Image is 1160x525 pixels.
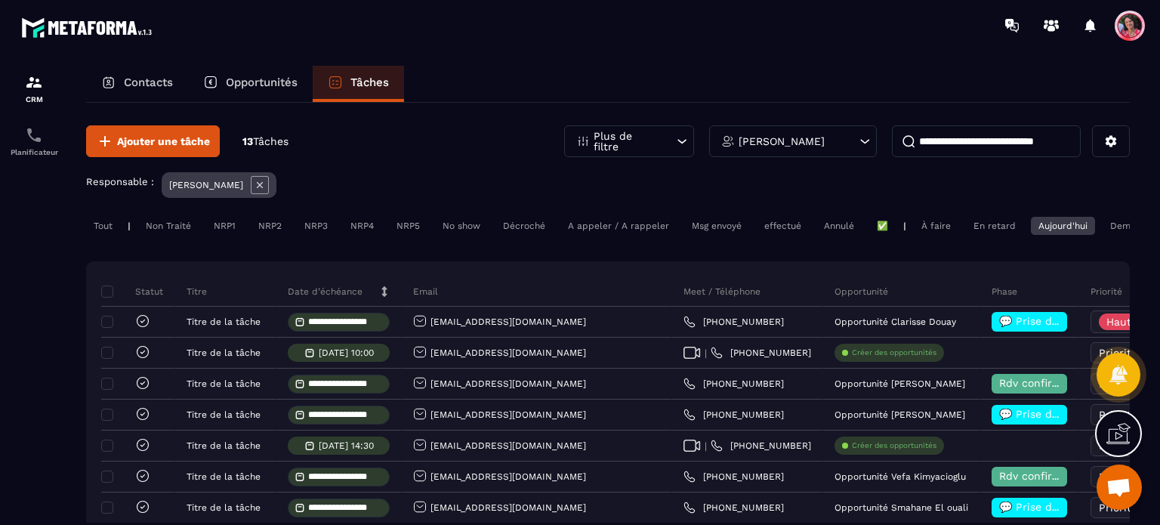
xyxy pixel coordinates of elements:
div: Aujourd'hui [1031,217,1095,235]
p: Créer des opportunités [852,347,936,358]
p: Email [413,286,438,298]
p: Statut [105,286,163,298]
span: Rdv confirmé ✅ [999,377,1084,389]
div: Msg envoyé [684,217,749,235]
a: formationformationCRM [4,62,64,115]
p: Titre de la tâche [187,471,261,482]
p: Titre de la tâche [187,409,261,420]
p: Haute [1106,317,1137,327]
div: Demain [1103,217,1151,235]
p: Titre de la tâche [187,317,261,327]
span: Tâches [253,135,288,147]
p: Plus de filtre [594,131,660,152]
p: Opportunité Vefa Kimyacioglu [835,471,966,482]
a: [PHONE_NUMBER] [683,471,784,483]
div: En retard [966,217,1023,235]
span: Priorité [1099,409,1137,421]
img: formation [25,73,43,91]
div: Décroché [495,217,553,235]
div: NRP5 [389,217,427,235]
p: Titre de la tâche [187,440,261,451]
p: Tâches [350,76,389,89]
p: Opportunité Clarisse Douay [835,317,956,327]
p: Contacts [124,76,173,89]
a: Contacts [86,66,188,102]
div: Ouvrir le chat [1097,465,1142,510]
img: scheduler [25,126,43,144]
p: Meet / Téléphone [683,286,760,298]
p: CRM [4,95,64,103]
p: Titre [187,286,207,298]
a: [PHONE_NUMBER] [683,316,784,328]
p: Planificateur [4,148,64,156]
p: Opportunité [PERSON_NAME] [835,409,965,420]
p: | [128,221,131,231]
img: logo [21,14,157,42]
div: Tout [86,217,120,235]
span: | [705,347,707,359]
div: NRP3 [297,217,335,235]
p: 13 [242,134,288,149]
p: Titre de la tâche [187,378,261,389]
div: Non Traité [138,217,199,235]
p: Titre de la tâche [187,347,261,358]
div: À faire [914,217,958,235]
span: 💬 Prise de contact effectué [999,501,1149,513]
span: 💬 Prise de contact effectué [999,408,1149,420]
span: Ajouter une tâche [117,134,210,149]
p: Phase [992,286,1017,298]
div: NRP4 [343,217,381,235]
p: Créer des opportunités [852,440,936,451]
a: [PHONE_NUMBER] [711,347,811,359]
div: NRP2 [251,217,289,235]
p: Opportunités [226,76,298,89]
div: Annulé [816,217,862,235]
p: [DATE] 14:30 [319,440,374,451]
span: Priorité [1099,502,1137,514]
a: [PHONE_NUMBER] [711,440,811,452]
p: [PERSON_NAME] [169,180,243,190]
span: Priorité [1099,471,1137,483]
p: | [903,221,906,231]
div: No show [435,217,488,235]
button: Ajouter une tâche [86,125,220,157]
p: Opportunité Smahane El ouali [835,502,968,513]
div: NRP1 [206,217,243,235]
a: Tâches [313,66,404,102]
p: [PERSON_NAME] [739,136,825,147]
p: Opportunité [PERSON_NAME] [835,378,965,389]
a: schedulerschedulerPlanificateur [4,115,64,168]
a: Opportunités [188,66,313,102]
p: [DATE] 10:00 [319,347,374,358]
p: Priorité [1091,286,1122,298]
div: ✅ [869,217,896,235]
span: | [705,440,707,452]
div: A appeler / A rappeler [560,217,677,235]
p: Responsable : [86,176,154,187]
a: [PHONE_NUMBER] [683,502,784,514]
p: Date d’échéance [288,286,362,298]
span: Rdv confirmé ✅ [999,470,1084,482]
div: effectué [757,217,809,235]
p: Titre de la tâche [187,502,261,513]
span: 💬 Prise de contact effectué [999,315,1149,327]
a: [PHONE_NUMBER] [683,378,784,390]
p: Opportunité [835,286,888,298]
a: [PHONE_NUMBER] [683,409,784,421]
